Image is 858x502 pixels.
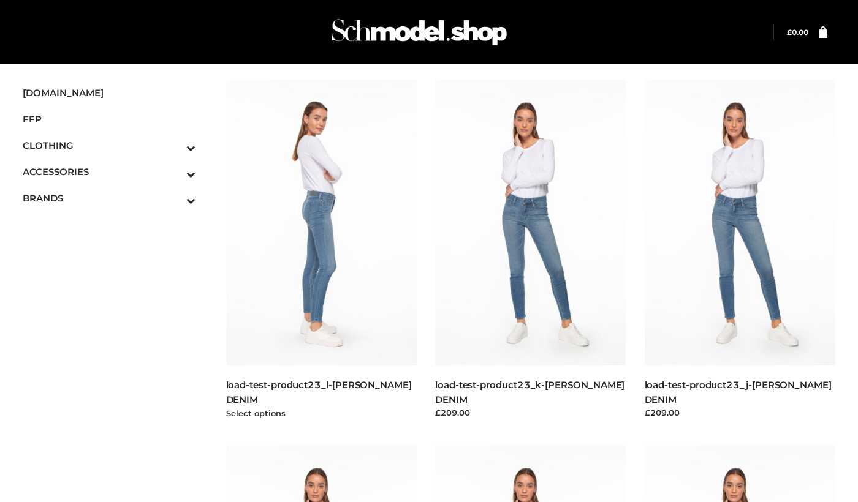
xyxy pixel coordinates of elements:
button: Toggle Submenu [153,132,196,159]
a: [DOMAIN_NAME] [23,80,196,106]
a: load-test-product23_j-[PERSON_NAME] DENIM [645,379,832,405]
button: Toggle Submenu [153,159,196,185]
img: load-test-product23_j-PARKER SMITH DENIM [645,80,836,365]
bdi: 0.00 [787,28,808,37]
img: Schmodel Admin 964 [327,8,511,56]
a: BRANDSToggle Submenu [23,185,196,211]
a: CLOTHINGToggle Submenu [23,132,196,159]
a: load-test-product23_k-[PERSON_NAME] DENIM [435,379,625,405]
span: £ [787,28,792,37]
span: FFP [23,112,196,126]
a: £0.00 [787,28,808,37]
span: BRANDS [23,191,196,205]
span: ACCESSORIES [23,165,196,179]
span: CLOTHING [23,138,196,152]
a: ACCESSORIESToggle Submenu [23,159,196,185]
button: Toggle Submenu [153,185,196,211]
span: [DOMAIN_NAME] [23,86,196,100]
div: £209.00 [435,406,626,419]
a: load-test-product23_l-[PERSON_NAME] DENIM [226,379,412,405]
div: £209.00 [645,406,836,419]
img: load-test-product23_k-PARKER SMITH DENIM [435,80,626,365]
a: Select options [226,408,286,418]
a: FFP [23,106,196,132]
